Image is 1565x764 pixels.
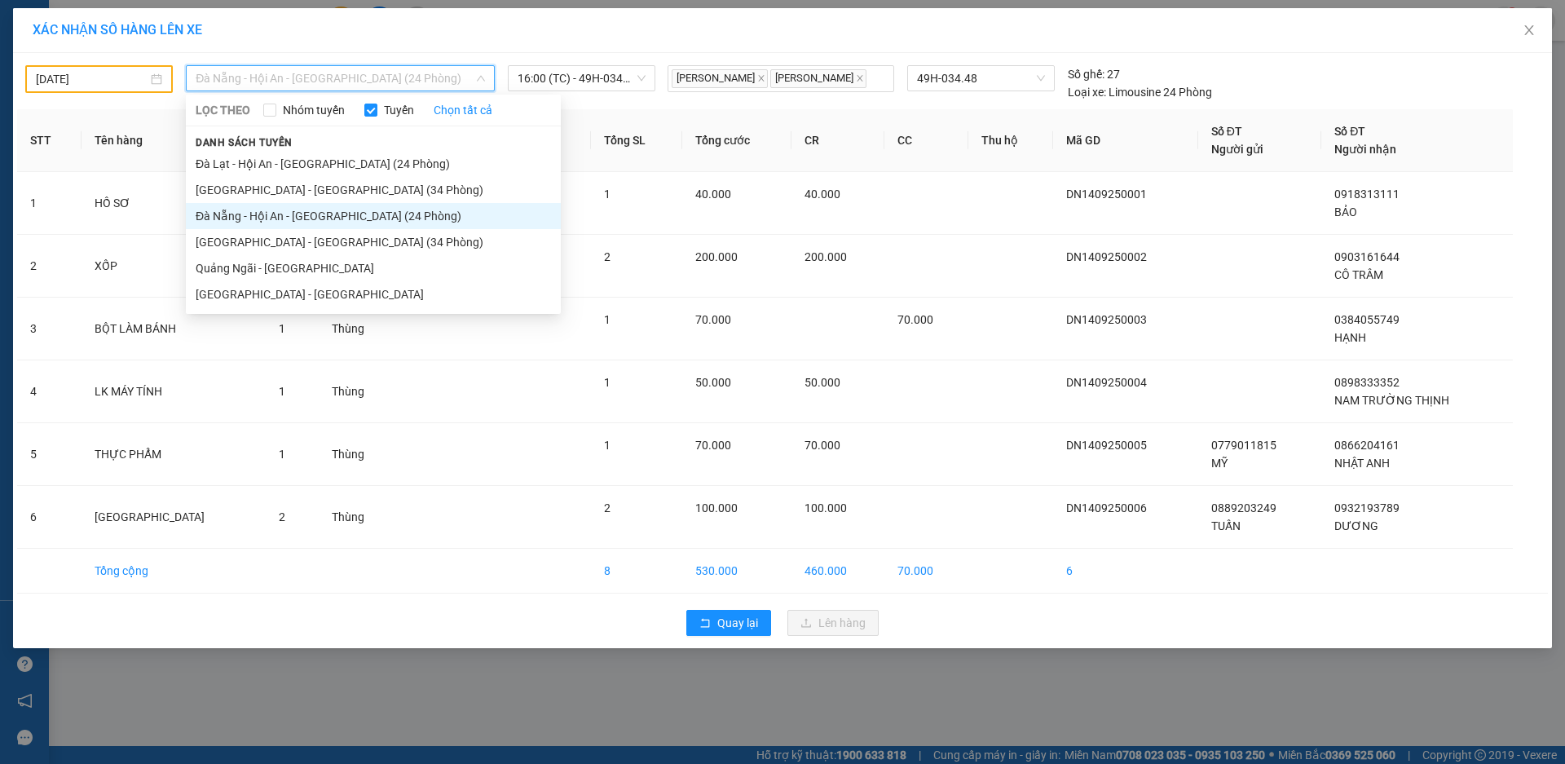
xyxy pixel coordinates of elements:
[1334,394,1449,407] span: NAM TRƯỜNG THỊNH
[1211,125,1242,138] span: Số ĐT
[186,203,561,229] li: Đà Nẵng - Hội An - [GEOGRAPHIC_DATA] (24 Phòng)
[856,74,864,82] span: close
[82,298,266,360] td: BỘT LÀM BÁNH
[1334,501,1400,514] span: 0932193789
[82,235,266,298] td: XỐP
[186,177,561,203] li: [GEOGRAPHIC_DATA] - [GEOGRAPHIC_DATA] (34 Phòng)
[717,614,758,632] span: Quay lại
[319,360,398,423] td: Thùng
[897,313,933,326] span: 70.000
[12,104,37,121] span: CR :
[805,188,840,201] span: 40.000
[1334,250,1400,263] span: 0903161644
[191,51,356,70] div: DƯƠNG
[276,101,351,119] span: Nhóm tuyến
[377,101,421,119] span: Tuyến
[1068,65,1120,83] div: 27
[1334,439,1400,452] span: 0866204161
[12,103,182,122] div: 100.000
[604,313,611,326] span: 1
[17,486,82,549] td: 6
[757,74,765,82] span: close
[1334,143,1396,156] span: Người nhận
[1211,519,1241,532] span: TUẤN
[434,101,492,119] a: Chọn tất cả
[14,14,179,51] div: [GEOGRAPHIC_DATA]
[695,250,738,263] span: 200.000
[1334,313,1400,326] span: 0384055749
[591,549,682,594] td: 8
[82,109,266,172] th: Tên hàng
[17,360,82,423] td: 4
[604,501,611,514] span: 2
[1211,501,1276,514] span: 0889203249
[518,66,646,91] span: 16:00 (TC) - 49H-034.48
[1066,376,1147,389] span: DN1409250004
[33,22,202,38] span: XÁC NHẬN SỐ HÀNG LÊN XE
[686,610,771,636] button: rollbackQuay lại
[186,281,561,307] li: [GEOGRAPHIC_DATA] - [GEOGRAPHIC_DATA]
[319,486,398,549] td: Thùng
[917,66,1044,91] span: 49H-034.48
[884,109,968,172] th: CC
[17,235,82,298] td: 2
[672,69,768,88] span: [PERSON_NAME]
[805,501,847,514] span: 100.000
[319,298,398,360] td: Thùng
[1211,457,1228,470] span: MỸ
[476,73,486,83] span: down
[1506,8,1552,54] button: Close
[1523,24,1536,37] span: close
[699,617,711,630] span: rollback
[695,188,731,201] span: 40.000
[186,135,302,150] span: Danh sách tuyến
[186,255,561,281] li: Quảng Ngãi - [GEOGRAPHIC_DATA]
[1334,331,1366,344] span: HẠNH
[1334,188,1400,201] span: 0918313111
[1211,439,1276,452] span: 0779011815
[1066,313,1147,326] span: DN1409250003
[695,313,731,326] span: 70.000
[186,229,561,255] li: [GEOGRAPHIC_DATA] - [GEOGRAPHIC_DATA] (34 Phòng)
[319,423,398,486] td: Thùng
[1053,109,1197,172] th: Mã GD
[196,101,250,119] span: LỌC THEO
[695,439,731,452] span: 70.000
[1334,457,1390,470] span: NHẬT ANH
[1066,501,1147,514] span: DN1409250006
[1068,83,1106,101] span: Loại xe:
[186,151,561,177] li: Đà Lạt - Hội An - [GEOGRAPHIC_DATA] (24 Phòng)
[1066,250,1147,263] span: DN1409250002
[279,385,285,398] span: 1
[14,14,39,31] span: Gửi:
[787,610,879,636] button: uploadLên hàng
[682,109,791,172] th: Tổng cước
[17,109,82,172] th: STT
[1068,83,1212,101] div: Limousine 24 Phòng
[1334,268,1383,281] span: CÔ TRÂM
[1053,549,1197,594] td: 6
[1066,188,1147,201] span: DN1409250001
[591,109,682,172] th: Tổng SL
[1334,125,1365,138] span: Số ĐT
[695,376,731,389] span: 50.000
[191,14,356,51] div: [GEOGRAPHIC_DATA]
[279,510,285,523] span: 2
[14,51,179,70] div: TUẤN
[14,70,179,93] div: 0889203249
[770,69,866,88] span: [PERSON_NAME]
[82,549,266,594] td: Tổng cộng
[1211,143,1263,156] span: Người gửi
[695,501,738,514] span: 100.000
[279,448,285,461] span: 1
[82,486,266,549] td: [GEOGRAPHIC_DATA]
[17,423,82,486] td: 5
[805,376,840,389] span: 50.000
[82,423,266,486] td: THỰC PHẨM
[191,70,356,93] div: 0932193789
[791,109,884,172] th: CR
[884,549,968,594] td: 70.000
[805,250,847,263] span: 200.000
[805,439,840,452] span: 70.000
[17,172,82,235] td: 1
